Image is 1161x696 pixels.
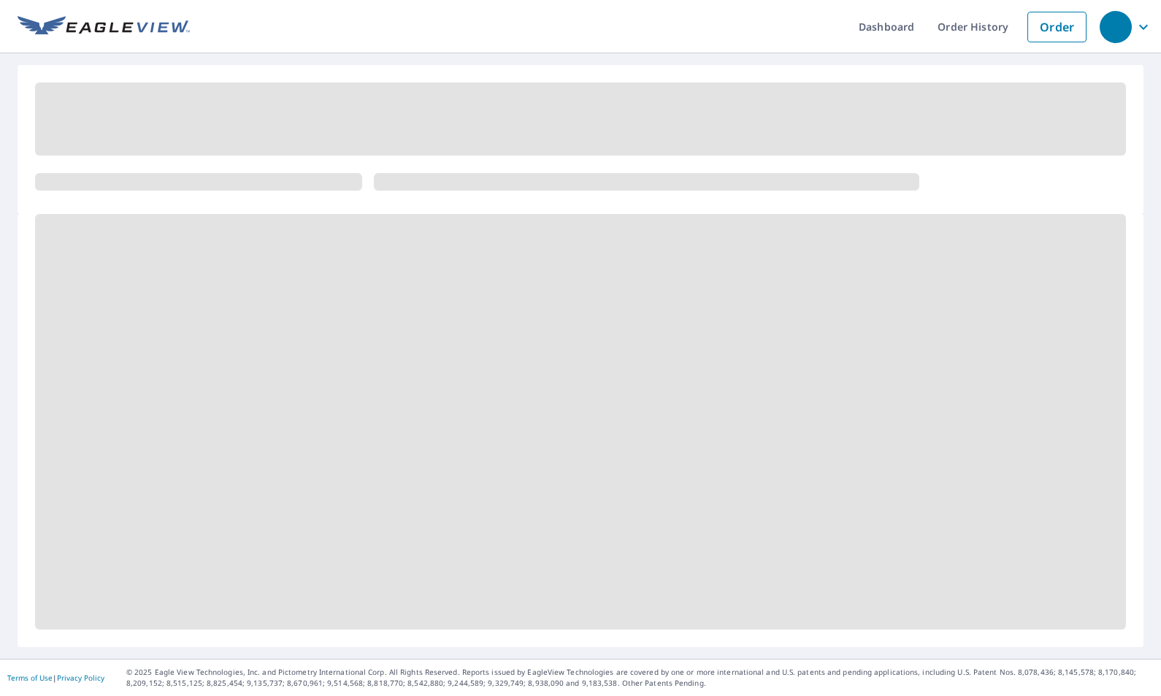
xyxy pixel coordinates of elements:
p: © 2025 Eagle View Technologies, Inc. and Pictometry International Corp. All Rights Reserved. Repo... [126,667,1154,689]
p: | [7,673,104,682]
a: Terms of Use [7,673,53,683]
a: Privacy Policy [57,673,104,683]
a: Order [1027,12,1087,42]
img: EV Logo [18,16,190,38]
